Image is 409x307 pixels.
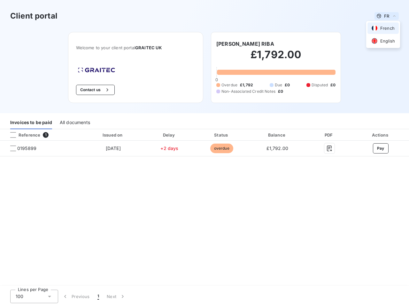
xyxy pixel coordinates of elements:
[5,132,40,138] div: Reference
[10,116,52,129] div: Invoices to be paid
[76,85,115,95] button: Contact us
[210,144,233,153] span: overdue
[221,89,275,94] span: Non-Associated Credit Notes
[16,293,23,300] span: 100
[380,38,395,44] span: English
[10,10,58,22] h3: Client portal
[216,40,274,48] h6: [PERSON_NAME] RIBA
[278,89,283,94] span: £0
[215,77,218,82] span: 0
[275,82,282,88] span: Due
[145,132,194,138] div: Delay
[380,25,395,31] span: French
[384,13,389,19] span: FR
[250,132,305,138] div: Balance
[221,82,237,88] span: Overdue
[266,146,288,151] span: £1,792.00
[106,146,121,151] span: [DATE]
[312,82,328,88] span: Disputed
[216,48,336,67] h2: £1,792.00
[240,82,253,88] span: £1,792
[60,116,90,129] div: All documents
[135,45,162,50] span: GRAITEC UK
[58,290,94,303] button: Previous
[160,146,178,151] span: +2 days
[196,132,247,138] div: Status
[373,143,389,153] button: Pay
[308,132,351,138] div: PDF
[97,293,99,300] span: 1
[17,145,36,152] span: 0195899
[76,45,195,50] span: Welcome to your client portal
[43,132,49,138] span: 1
[94,290,103,303] button: 1
[285,82,290,88] span: £0
[103,290,130,303] button: Next
[84,132,143,138] div: Issued on
[76,66,117,75] img: Company logo
[330,82,336,88] span: £0
[353,132,408,138] div: Actions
